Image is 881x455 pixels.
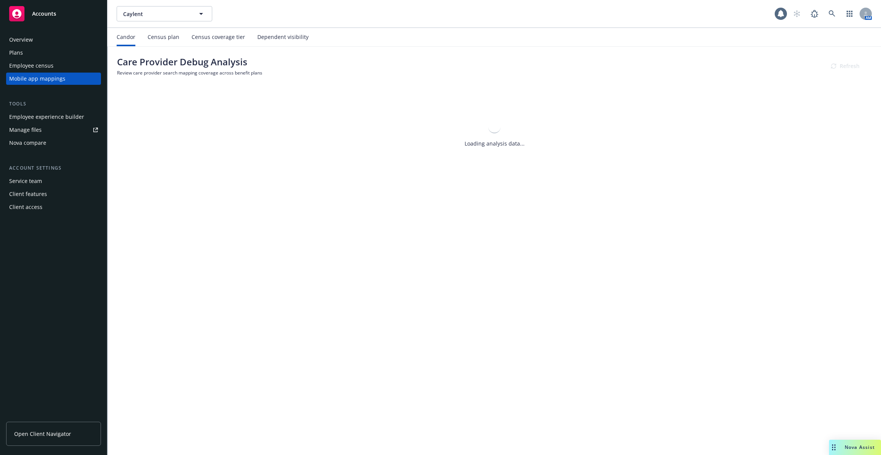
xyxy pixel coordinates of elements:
div: Plans [9,47,23,59]
div: Client access [9,201,42,213]
h1: Care Provider Debug Analysis [117,56,262,68]
button: Caylent [117,6,212,21]
div: Mobile app mappings [9,73,65,85]
div: Employee census [9,60,54,72]
a: Overview [6,34,101,46]
a: Search [824,6,840,21]
span: Nova Assist [845,444,875,450]
div: Census plan [148,34,179,40]
span: Accounts [32,11,56,17]
div: Service team [9,175,42,187]
div: Tools [6,100,101,108]
p: Review care provider search mapping coverage across benefit plans [117,70,262,76]
div: Census coverage tier [192,34,245,40]
a: Switch app [842,6,857,21]
a: Report a Bug [807,6,822,21]
div: Manage files [9,124,42,136]
a: Service team [6,175,101,187]
a: Mobile app mappings [6,73,101,85]
div: Nova compare [9,137,46,149]
div: Account settings [6,164,101,172]
p: Loading analysis data... [465,139,525,147]
div: Employee experience builder [9,111,84,123]
a: Plans [6,47,101,59]
button: Nova Assist [829,440,881,455]
div: Dependent visibility [257,34,309,40]
a: Employee experience builder [6,111,101,123]
a: Nova compare [6,137,101,149]
a: Client access [6,201,101,213]
div: Drag to move [829,440,839,455]
a: Manage files [6,124,101,136]
a: Start snowing [789,6,805,21]
div: Client features [9,188,47,200]
span: Open Client Navigator [14,430,71,438]
span: Caylent [123,10,189,18]
div: Candor [117,34,135,40]
a: Client features [6,188,101,200]
a: Employee census [6,60,101,72]
div: Overview [9,34,33,46]
a: Accounts [6,3,101,24]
